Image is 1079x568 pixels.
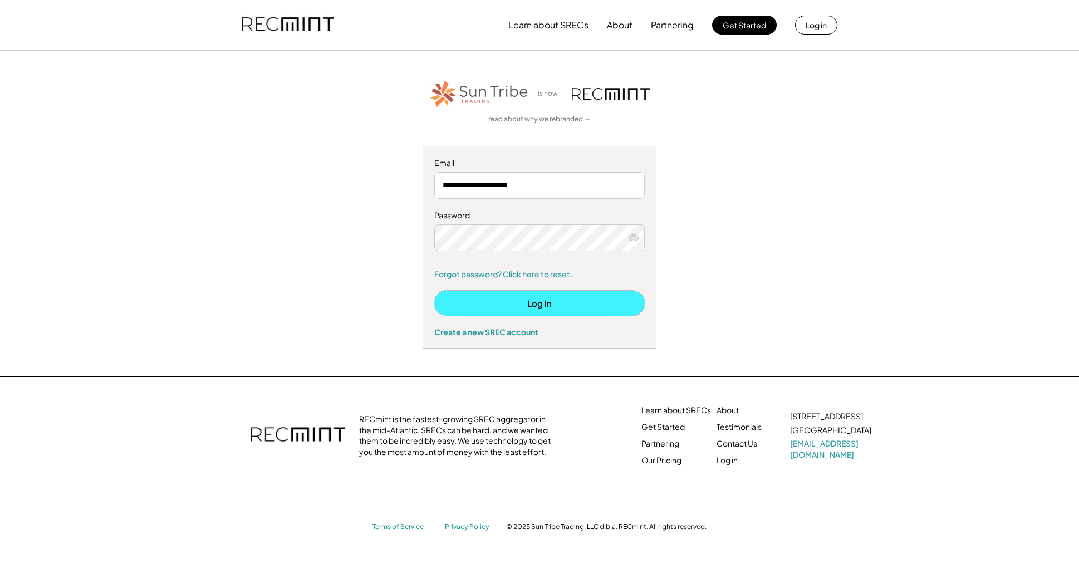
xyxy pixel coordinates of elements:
[717,455,738,466] a: Log in
[372,522,434,532] a: Terms of Service
[251,416,345,455] img: recmint-logotype%403x.png
[434,158,645,169] div: Email
[717,438,757,449] a: Contact Us
[790,411,863,422] div: [STREET_ADDRESS]
[488,115,591,124] a: read about why we rebranded →
[641,405,711,416] a: Learn about SRECs
[641,438,679,449] a: Partnering
[506,522,707,531] div: © 2025 Sun Tribe Trading, LLC d.b.a. RECmint. All rights reserved.
[712,16,777,35] button: Get Started
[508,14,588,36] button: Learn about SRECs
[359,414,557,457] div: RECmint is the fastest-growing SREC aggregator in the mid-Atlantic. SRECs can be hard, and we wan...
[795,16,837,35] button: Log in
[445,522,495,532] a: Privacy Policy
[717,405,739,416] a: About
[790,438,874,460] a: [EMAIL_ADDRESS][DOMAIN_NAME]
[717,422,762,433] a: Testimonials
[434,210,645,221] div: Password
[434,269,645,280] a: Forgot password? Click here to reset.
[434,327,645,337] div: Create a new SREC account
[607,14,632,36] button: About
[572,88,650,100] img: recmint-logotype%403x.png
[641,455,681,466] a: Our Pricing
[535,89,566,99] div: is now
[242,6,334,44] img: recmint-logotype%403x.png
[790,425,871,436] div: [GEOGRAPHIC_DATA]
[434,291,645,316] button: Log In
[641,422,685,433] a: Get Started
[651,14,694,36] button: Partnering
[429,79,529,109] img: STT_Horizontal_Logo%2B-%2BColor.png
